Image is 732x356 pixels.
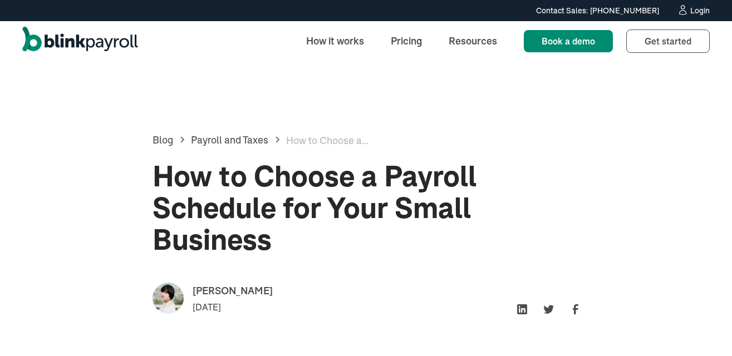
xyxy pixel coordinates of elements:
[193,283,273,298] div: [PERSON_NAME]
[542,36,595,47] span: Book a demo
[22,27,138,56] a: home
[626,29,710,53] a: Get started
[690,7,710,14] div: Login
[524,30,613,52] a: Book a demo
[286,133,393,148] div: How to Choose a Payroll Schedule for Your Small Business
[382,29,431,53] a: Pricing
[153,161,580,256] h1: How to Choose a Payroll Schedule for Your Small Business
[153,132,173,147] a: Blog
[297,29,373,53] a: How it works
[645,36,691,47] span: Get started
[191,132,268,147] a: Payroll and Taxes
[440,29,506,53] a: Resources
[677,4,710,17] a: Login
[193,300,221,314] div: [DATE]
[536,5,659,17] div: Contact Sales: [PHONE_NUMBER]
